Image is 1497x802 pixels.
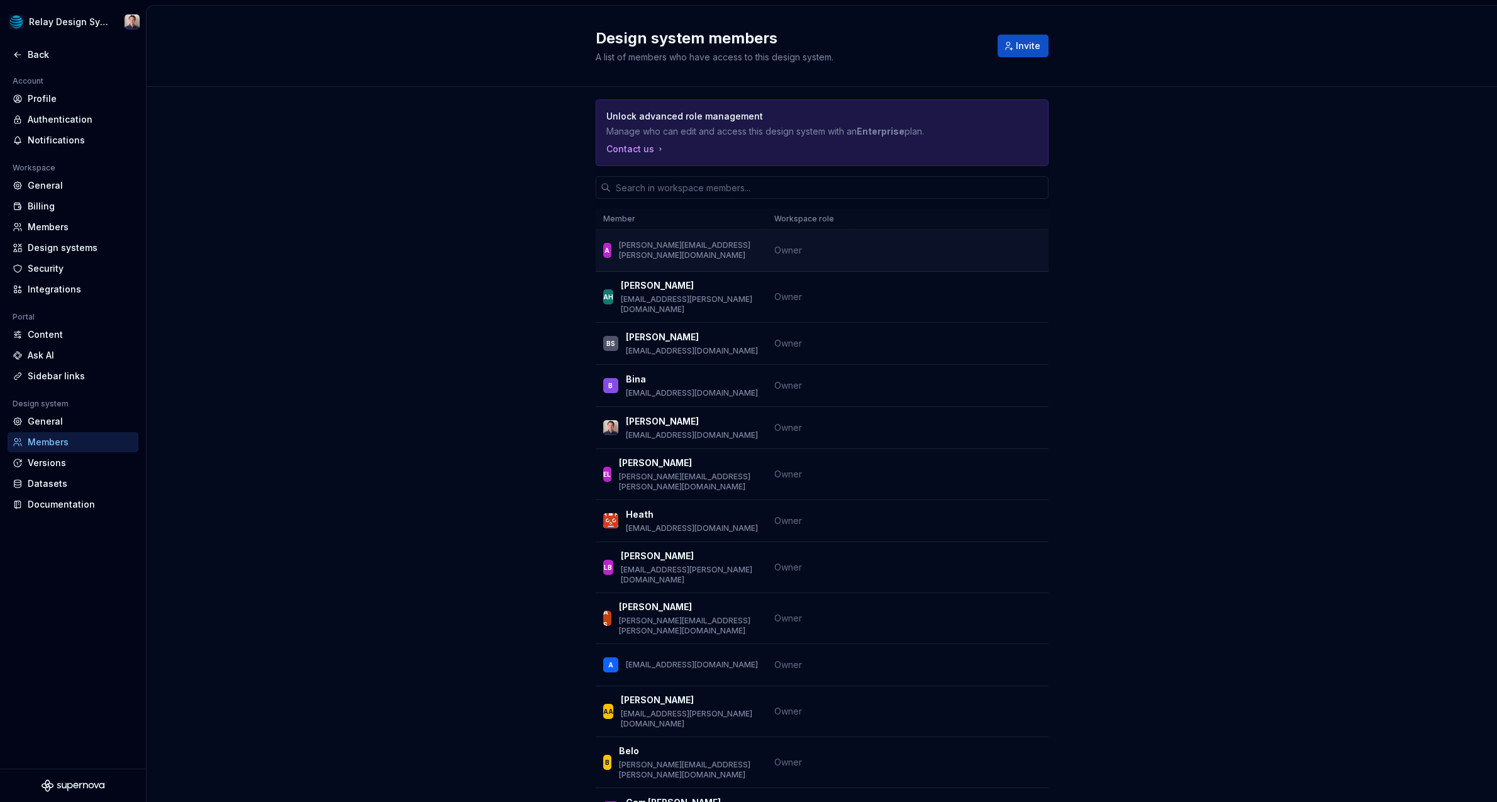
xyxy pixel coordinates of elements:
span: Owner [774,338,802,348]
div: Profile [28,92,133,105]
p: [PERSON_NAME] [619,601,692,613]
a: Ask AI [8,345,138,365]
p: Bina [626,373,646,386]
div: Portal [8,309,40,325]
span: Owner [774,613,802,623]
div: Datasets [28,477,133,490]
span: Owner [774,422,802,433]
h2: Design system members [596,28,982,48]
div: Security [28,262,133,275]
a: Notifications [8,130,138,150]
span: A list of members who have access to this design system. [596,52,833,62]
strong: Enterprise [857,126,904,136]
p: [EMAIL_ADDRESS][DOMAIN_NAME] [626,430,758,440]
div: LB [604,561,612,574]
div: Versions [28,457,133,469]
div: AS [603,606,611,631]
div: A [604,244,609,257]
div: Integrations [28,283,133,296]
svg: Supernova Logo [42,779,104,792]
div: B [608,379,613,392]
a: Datasets [8,474,138,494]
img: 25159035-79e5-4ffd-8a60-56b794307018.png [9,14,24,30]
div: Ask AI [28,349,133,362]
div: Design system [8,396,74,411]
p: [PERSON_NAME] [621,694,694,706]
a: General [8,411,138,432]
p: [EMAIL_ADDRESS][DOMAIN_NAME] [626,346,758,356]
span: Owner [774,469,802,479]
a: Documentation [8,494,138,515]
p: Belo [619,745,639,757]
p: [PERSON_NAME] [619,457,692,469]
a: Billing [8,196,138,216]
p: Heath [626,508,654,521]
p: [PERSON_NAME][EMAIL_ADDRESS][PERSON_NAME][DOMAIN_NAME] [619,472,759,492]
a: Members [8,217,138,237]
a: Integrations [8,279,138,299]
p: [PERSON_NAME][EMAIL_ADDRESS][PERSON_NAME][DOMAIN_NAME] [619,240,759,260]
a: Members [8,432,138,452]
span: Owner [774,659,802,670]
div: Authentication [28,113,133,126]
p: [PERSON_NAME] [626,415,699,428]
div: AH [603,291,613,303]
img: Bobby Tan [125,14,140,30]
p: [EMAIL_ADDRESS][PERSON_NAME][DOMAIN_NAME] [621,709,759,729]
div: General [28,179,133,192]
a: Back [8,45,138,65]
div: Members [28,221,133,233]
a: Content [8,325,138,345]
p: [PERSON_NAME] [626,331,699,343]
span: Owner [774,757,802,767]
div: General [28,415,133,428]
p: [EMAIL_ADDRESS][DOMAIN_NAME] [626,660,758,670]
span: Owner [774,291,802,302]
span: Owner [774,380,802,391]
p: Manage who can edit and access this design system with an plan. [606,125,950,138]
div: BS [606,337,615,350]
a: General [8,175,138,196]
a: Design systems [8,238,138,258]
p: [EMAIL_ADDRESS][PERSON_NAME][DOMAIN_NAME] [621,565,759,585]
div: B [605,756,609,769]
p: [EMAIL_ADDRESS][DOMAIN_NAME] [626,523,758,533]
p: [PERSON_NAME][EMAIL_ADDRESS][PERSON_NAME][DOMAIN_NAME] [619,616,759,636]
p: [PERSON_NAME] [621,550,694,562]
div: Workspace [8,160,60,175]
div: Notifications [28,134,133,147]
div: Billing [28,200,133,213]
div: Content [28,328,133,341]
a: Security [8,259,138,279]
div: Back [28,48,133,61]
div: AA [603,705,613,718]
a: Profile [8,89,138,109]
div: Sidebar links [28,370,133,382]
a: Versions [8,453,138,473]
div: EL [603,468,611,481]
span: Owner [774,706,802,716]
a: Contact us [606,143,665,155]
p: Unlock advanced role management [606,110,950,123]
p: [PERSON_NAME][EMAIL_ADDRESS][PERSON_NAME][DOMAIN_NAME] [619,760,759,780]
th: Workspace role [767,209,851,230]
div: Members [28,436,133,448]
img: Heath [603,513,618,528]
span: Owner [774,245,802,255]
div: Design systems [28,242,133,254]
div: A [608,659,613,671]
p: [EMAIL_ADDRESS][PERSON_NAME][DOMAIN_NAME] [621,294,759,315]
div: Relay Design System [29,16,109,28]
span: Invite [1016,40,1040,52]
p: [PERSON_NAME] [621,279,694,292]
th: Member [596,209,767,230]
a: Sidebar links [8,366,138,386]
span: Owner [774,515,802,526]
div: Account [8,74,48,89]
img: Bobby Tan [603,420,618,435]
span: Owner [774,562,802,572]
button: Invite [998,35,1049,57]
div: Documentation [28,498,133,511]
